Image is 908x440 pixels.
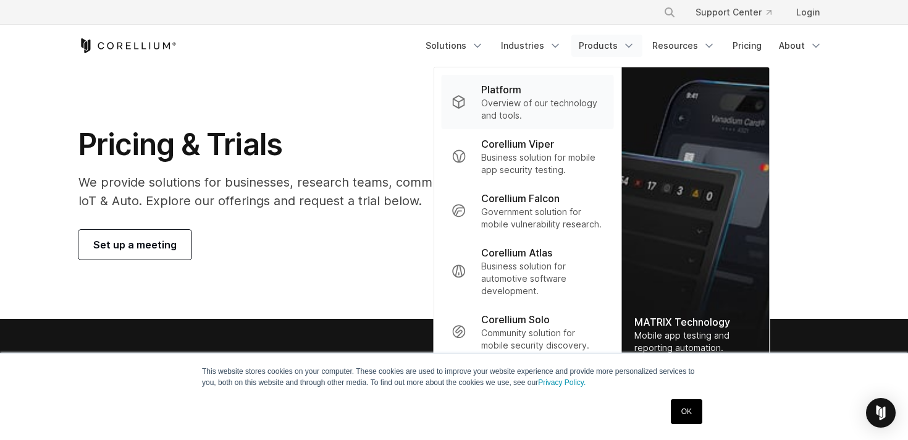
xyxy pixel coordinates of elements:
a: Corellium Viper Business solution for mobile app security testing. [442,129,614,184]
a: Support Center [686,1,781,23]
a: Corellium Atlas Business solution for automotive software development. [442,238,614,305]
a: Corellium Home [78,38,177,53]
a: Set up a meeting [78,230,191,260]
a: Pricing [725,35,769,57]
a: Products [571,35,642,57]
p: Overview of our technology and tools. [481,97,604,122]
p: This website stores cookies on your computer. These cookies are used to improve your website expe... [202,366,706,388]
p: Corellium Falcon [481,191,560,206]
p: Corellium Atlas [481,245,552,260]
p: Government solution for mobile vulnerability research. [481,206,604,231]
p: Business solution for automotive software development. [481,260,604,297]
a: Solutions [418,35,491,57]
div: Navigation Menu [649,1,830,23]
p: Corellium Solo [481,312,550,327]
button: Search [658,1,681,23]
a: Industries [494,35,569,57]
h1: Pricing & Trials [78,126,571,163]
a: Platform Overview of our technology and tools. [442,75,614,129]
img: Matrix_WebNav_1x [622,67,770,366]
div: MATRIX Technology [634,315,757,329]
a: Corellium Falcon Government solution for mobile vulnerability research. [442,184,614,238]
p: Platform [481,82,521,97]
a: About [771,35,830,57]
p: Business solution for mobile app security testing. [481,151,604,176]
a: MATRIX Technology Mobile app testing and reporting automation. [622,67,770,366]
a: OK [671,399,702,424]
a: Resources [645,35,723,57]
div: Navigation Menu [418,35,830,57]
a: Corellium Solo Community solution for mobile security discovery. [442,305,614,359]
p: Community solution for mobile security discovery. [481,327,604,352]
a: Login [786,1,830,23]
div: Mobile app testing and reporting automation. [634,329,757,354]
div: Open Intercom Messenger [866,398,896,428]
a: Privacy Policy. [538,378,586,387]
p: We provide solutions for businesses, research teams, community individuals, and IoT & Auto. Explo... [78,173,571,210]
p: Corellium Viper [481,137,554,151]
span: Set up a meeting [93,237,177,252]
